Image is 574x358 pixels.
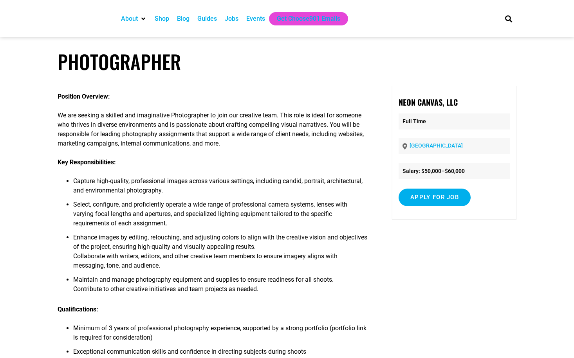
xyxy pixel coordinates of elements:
[73,200,369,233] li: Select, configure, and proficiently operate a wide range of professional camera systems, lenses w...
[502,12,515,25] div: Search
[117,12,151,25] div: About
[58,111,369,148] p: We are seeking a skilled and imaginative Photographer to join our creative team. This role is ide...
[58,50,517,73] h1: Photographer
[73,324,369,347] li: Minimum of 3 years of professional photography experience, supported by a strong portfolio (portf...
[155,14,169,23] a: Shop
[399,113,510,130] p: Full Time
[399,163,510,179] li: Salary: $50,000–$60,000
[197,14,217,23] a: Guides
[277,14,340,23] a: Get Choose901 Emails
[58,306,98,313] strong: Qualifications:
[58,93,110,100] strong: Position Overview:
[73,233,369,275] li: Enhance images by editing, retouching, and adjusting colors to align with the creative vision and...
[121,14,138,23] a: About
[399,189,471,206] input: Apply for job
[73,176,369,200] li: Capture high-quality, professional images across various settings, including candid, portrait, ar...
[117,12,491,25] nav: Main nav
[73,275,369,299] li: Maintain and manage photography equipment and supplies to ensure readiness for all shoots. Contri...
[410,142,463,149] a: [GEOGRAPHIC_DATA]
[58,158,116,166] strong: Key Responsibilities:
[399,96,458,108] strong: Neon Canvas, LLC
[246,14,265,23] a: Events
[225,14,238,23] a: Jobs
[177,14,190,23] a: Blog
